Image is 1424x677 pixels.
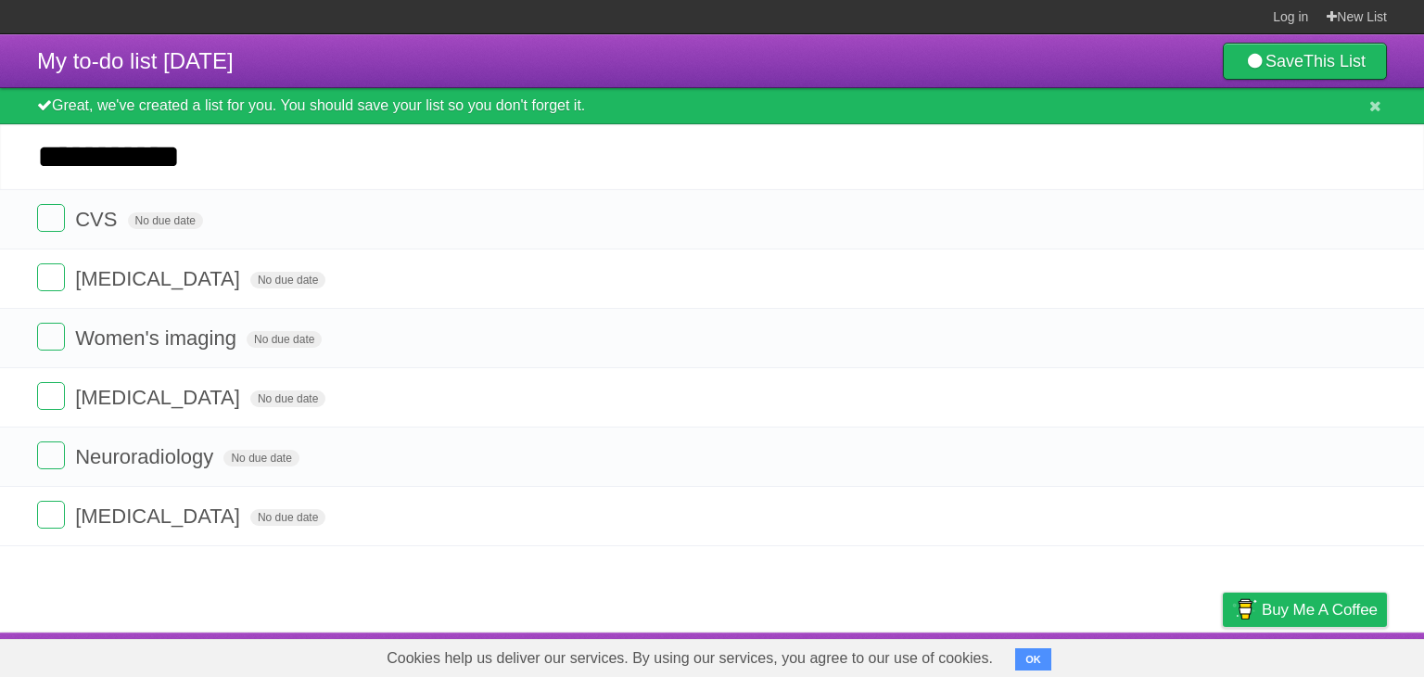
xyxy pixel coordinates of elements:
[75,505,245,528] span: [MEDICAL_DATA]
[37,441,65,469] label: Done
[1015,648,1051,671] button: OK
[1270,637,1387,672] a: Suggest a feature
[1232,594,1257,625] img: Buy me a coffee
[368,640,1011,677] span: Cookies help us deliver our services. By using our services, you agree to our use of cookies.
[1037,637,1112,672] a: Developers
[75,208,121,231] span: CVS
[976,637,1015,672] a: About
[128,212,203,229] span: No due date
[75,267,245,290] span: [MEDICAL_DATA]
[37,382,65,410] label: Done
[37,323,65,351] label: Done
[1303,52,1366,70] b: This List
[250,509,325,526] span: No due date
[75,445,218,468] span: Neuroradiology
[247,331,322,348] span: No due date
[75,326,241,350] span: Women's imaging
[1136,637,1176,672] a: Terms
[1223,593,1387,627] a: Buy me a coffee
[223,450,299,466] span: No due date
[75,386,245,409] span: [MEDICAL_DATA]
[1262,594,1378,626] span: Buy me a coffee
[1199,637,1247,672] a: Privacy
[250,390,325,407] span: No due date
[37,501,65,529] label: Done
[250,272,325,288] span: No due date
[37,204,65,232] label: Done
[37,263,65,291] label: Done
[1223,43,1387,80] a: SaveThis List
[37,48,234,73] span: My to-do list [DATE]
